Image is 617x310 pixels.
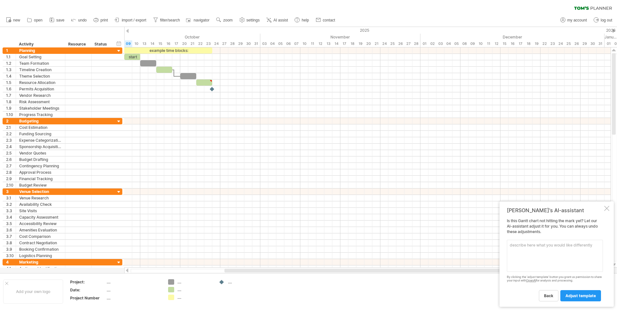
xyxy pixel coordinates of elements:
div: Wednesday, 29 October 2025 [236,40,244,47]
div: .... [107,295,160,301]
div: Friday, 5 December 2025 [452,40,460,47]
div: 1.2 [6,60,16,66]
div: Vendor Quotes [19,150,62,156]
div: .... [107,279,160,285]
div: Friday, 10 October 2025 [132,40,140,47]
div: 1.6 [6,86,16,92]
a: help [293,16,311,24]
span: import / export [122,18,146,22]
div: Friday, 14 November 2025 [332,40,340,47]
div: Thursday, 23 October 2025 [204,40,212,47]
div: Resource Allocation [19,80,62,86]
div: 1.5 [6,80,16,86]
div: Cost Estimation [19,124,62,130]
a: new [4,16,22,24]
div: Timeline Creation [19,67,62,73]
div: Contingency Planning [19,163,62,169]
div: 3.4 [6,214,16,220]
div: Venue Selection [19,189,62,195]
div: Activity [19,41,61,47]
div: 4.1 [6,265,16,272]
div: 2.6 [6,156,16,163]
div: 3.10 [6,253,16,259]
div: Thursday, 13 November 2025 [324,40,332,47]
div: Thursday, 30 October 2025 [244,40,252,47]
div: Progress Tracking [19,112,62,118]
div: 2.8 [6,169,16,175]
a: OpenAI [526,279,536,282]
div: Approval Process [19,169,62,175]
div: 3 [6,189,16,195]
a: undo [69,16,89,24]
div: 1 [6,47,16,54]
div: Marketing [19,259,62,265]
div: Tuesday, 16 December 2025 [508,40,516,47]
div: Monday, 3 November 2025 [260,40,268,47]
div: October 2025 [76,34,260,40]
div: Monday, 24 November 2025 [380,40,388,47]
div: Monday, 8 December 2025 [460,40,468,47]
div: Thursday, 1 January 2026 [605,40,613,47]
div: Tuesday, 18 November 2025 [348,40,356,47]
span: adjust template [565,293,596,298]
div: Vendor Research [19,92,62,98]
div: Contract Negotiation [19,240,62,246]
div: Tuesday, 9 December 2025 [468,40,476,47]
div: .... [228,279,263,285]
div: Friday, 28 November 2025 [412,40,420,47]
div: Monday, 15 December 2025 [500,40,508,47]
div: Tuesday, 11 November 2025 [308,40,316,47]
div: 2.4 [6,144,16,150]
div: Funding Sourcing [19,131,62,137]
div: 2.7 [6,163,16,169]
span: settings [247,18,260,22]
div: 2.10 [6,182,16,188]
div: 3.3 [6,208,16,214]
div: Status [94,41,109,47]
div: example time blocks: [124,47,212,54]
span: filter/search [160,18,180,22]
a: contact [314,16,337,24]
div: 3.6 [6,227,16,233]
div: Add your own logo [3,280,63,304]
div: Monday, 29 December 2025 [580,40,589,47]
span: print [101,18,108,22]
div: Expense Categorization [19,137,62,143]
div: 2.9 [6,176,16,182]
div: 4 [6,259,16,265]
div: 2.3 [6,137,16,143]
div: Thursday, 20 November 2025 [364,40,372,47]
div: Tuesday, 14 October 2025 [148,40,156,47]
div: Wednesday, 10 December 2025 [476,40,484,47]
a: print [92,16,110,24]
div: Monday, 1 December 2025 [420,40,428,47]
div: Friday, 7 November 2025 [292,40,300,47]
span: undo [78,18,87,22]
div: Friday, 19 December 2025 [532,40,540,47]
div: Planning [19,47,62,54]
div: Thursday, 4 December 2025 [444,40,452,47]
div: Project: [70,279,105,285]
div: 1.3 [6,67,16,73]
div: Tuesday, 2 December 2025 [428,40,436,47]
a: log out [592,16,614,24]
div: Tuesday, 25 November 2025 [388,40,396,47]
div: Accessibility Review [19,221,62,227]
div: Budget Review [19,182,62,188]
a: filter/search [151,16,182,24]
div: Thursday, 6 November 2025 [284,40,292,47]
div: Wednesday, 3 December 2025 [436,40,444,47]
div: Stakeholder Meetings [19,105,62,111]
a: my account [559,16,589,24]
div: .... [177,295,212,300]
div: 1.7 [6,92,16,98]
div: Thursday, 25 December 2025 [564,40,572,47]
div: Theme Selection [19,73,62,79]
div: Friday, 24 October 2025 [212,40,220,47]
span: open [34,18,43,22]
div: 2 [6,118,16,124]
div: Amenities Evaluation [19,227,62,233]
div: Monday, 20 October 2025 [180,40,188,47]
a: navigator [185,16,211,24]
div: Tuesday, 30 December 2025 [589,40,597,47]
